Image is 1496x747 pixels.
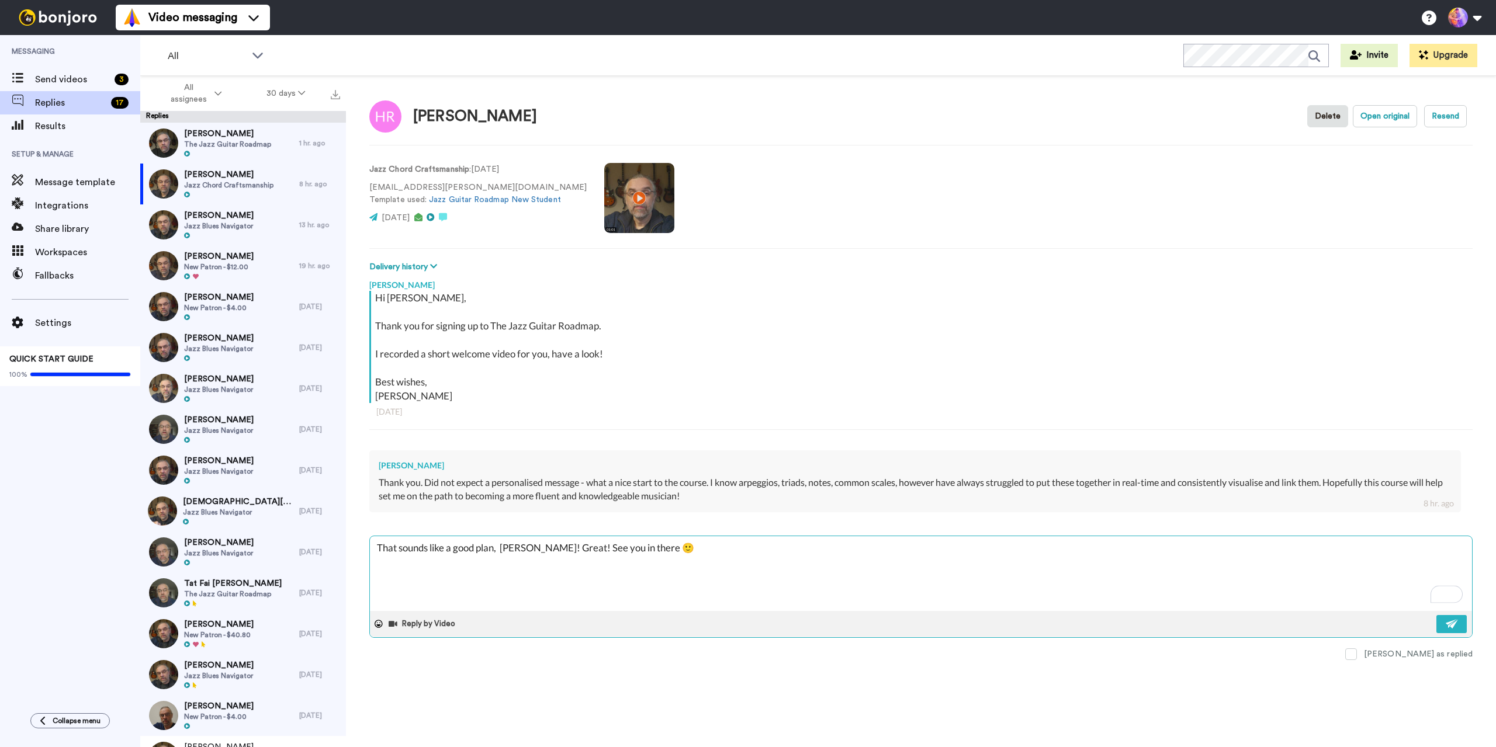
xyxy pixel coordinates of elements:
[149,292,178,321] img: cb6e2e92-72a9-4e19-96cf-0ab41fffc97e-thumb.jpg
[184,619,254,630] span: [PERSON_NAME]
[299,179,340,189] div: 8 hr. ago
[140,164,346,204] a: [PERSON_NAME]Jazz Chord Craftsmanship8 hr. ago
[168,49,246,63] span: All
[35,245,140,259] span: Workspaces
[299,711,340,720] div: [DATE]
[299,302,340,311] div: [DATE]
[184,426,254,435] span: Jazz Blues Navigator
[184,455,254,467] span: [PERSON_NAME]
[184,128,271,140] span: [PERSON_NAME]
[369,260,441,273] button: Delivery history
[299,425,340,434] div: [DATE]
[149,333,178,362] img: dbc8a624-f68c-4781-9d45-419ba6824a7d-thumb.jpg
[184,344,254,353] span: Jazz Blues Navigator
[140,245,346,286] a: [PERSON_NAME]New Patron - $12.0019 hr. ago
[140,613,346,654] a: [PERSON_NAME]New Patron - $40.80[DATE]
[149,415,178,444] img: fed2076b-5e74-428d-84ce-8d0d3fb324b1-thumb.jpg
[184,385,254,394] span: Jazz Blues Navigator
[184,332,254,344] span: [PERSON_NAME]
[299,588,340,597] div: [DATE]
[1341,44,1398,67] button: Invite
[140,450,346,491] a: [PERSON_NAME]Jazz Blues Navigator[DATE]
[149,619,178,648] img: 0b9cb50d-a06c-4cfb-8002-54f7825fbf63-thumb.jpg
[369,165,469,173] strong: Jazz Chord Craftsmanship
[413,108,537,125] div: [PERSON_NAME]
[149,210,178,239] img: 22834bc8-6d3f-454e-8e70-7f6e50f84d3b-thumb.jpg
[370,536,1472,611] textarea: To enrich screen reader interactions, please activate Accessibility in Grammarly extension settings
[184,180,273,190] span: Jazz Chord Craftsmanship
[140,491,346,531] a: [DEMOGRAPHIC_DATA][PERSON_NAME]Jazz Blues Navigator[DATE]
[143,77,244,110] button: All assignees
[376,406,1466,418] div: [DATE]
[184,373,254,385] span: [PERSON_NAME]
[115,74,129,85] div: 3
[1424,105,1467,127] button: Resend
[140,123,346,164] a: [PERSON_NAME]The Jazz Guitar Roadmap1 hr. ago
[184,548,254,558] span: Jazz Blues Navigator
[1307,105,1348,127] button: Delete
[184,630,254,640] span: New Patron - $40.80
[149,374,178,403] img: 0f59ad4e-9c0e-49a1-8c86-f4af8e992950-thumb.jpg
[184,712,254,721] span: New Patron - $4.00
[140,531,346,572] a: [PERSON_NAME]Jazz Blues Navigator[DATE]
[369,273,1473,291] div: [PERSON_NAME]
[184,589,282,599] span: The Jazz Guitar Roadmap
[30,713,110,728] button: Collapse menu
[387,615,459,633] button: Reply by Video
[149,456,178,485] img: 061b5ab0-47a8-4d18-8a0a-28df7346ba28-thumb.jpg
[140,286,346,327] a: [PERSON_NAME]New Patron - $4.00[DATE]
[184,537,254,548] span: [PERSON_NAME]
[149,660,178,689] img: 5f349363-8ee5-4a6c-b0b6-52332cc7e37e-thumb.jpg
[35,222,140,236] span: Share library
[299,343,340,352] div: [DATE]
[184,221,254,231] span: Jazz Blues Navigator
[184,251,254,262] span: [PERSON_NAME]
[9,370,27,379] span: 100%
[140,409,346,450] a: [PERSON_NAME]Jazz Blues Navigator[DATE]
[148,496,177,526] img: dcc01aae-7489-446d-952d-f27a99ac11b4-thumb.jpg
[379,460,1452,471] div: [PERSON_NAME]
[35,96,106,110] span: Replies
[35,269,140,283] span: Fallbacks
[184,700,254,712] span: [PERSON_NAME]
[140,695,346,736] a: [PERSON_NAME]New Patron - $4.00[DATE]
[244,83,328,104] button: 30 days
[184,262,254,272] span: New Patron - $12.00
[35,119,140,133] span: Results
[299,220,340,230] div: 13 hr. ago
[1410,44,1477,67] button: Upgrade
[35,175,140,189] span: Message template
[184,303,254,312] span: New Patron - $4.00
[140,111,346,123] div: Replies
[184,578,282,589] span: Tat Fai [PERSON_NAME]
[369,100,401,133] img: Image of Hal Robinson
[148,9,237,26] span: Video messaging
[379,476,1452,503] div: Thank you. Did not expect a personalised message - what a nice start to the course. I know arpegg...
[375,291,1470,403] div: Hi [PERSON_NAME], Thank you for signing up to The Jazz Guitar Roadmap. I recorded a short welcome...
[165,82,212,105] span: All assignees
[140,654,346,695] a: [PERSON_NAME]Jazz Blues Navigator[DATE]
[184,291,254,303] span: [PERSON_NAME]
[299,261,340,270] div: 19 hr. ago
[140,327,346,368] a: [PERSON_NAME]Jazz Blues Navigator[DATE]
[184,467,254,476] span: Jazz Blues Navigator
[53,716,101,725] span: Collapse menu
[1446,619,1459,628] img: send-white.svg
[140,204,346,245] a: [PERSON_NAME]Jazz Blues Navigator13 hr. ago
[14,9,102,26] img: bj-logo-header-white.svg
[149,701,178,730] img: e3142924-e3a5-490a-8413-af9b33ca3c2b-thumb.jpg
[369,164,587,176] p: : [DATE]
[299,465,340,475] div: [DATE]
[299,629,340,638] div: [DATE]
[149,578,178,607] img: 3b23d39c-c49d-4bc8-96f3-a7582ac2873b-thumb.jpg
[149,128,178,158] img: 008b9dcb-be5c-4bae-b55c-b2915381675b-thumb.jpg
[183,508,293,517] span: Jazz Blues Navigator
[327,85,344,102] button: Export all results that match these filters now.
[111,97,129,109] div: 17
[149,251,178,280] img: 3cecce47-6d1f-4145-bb84-7932519698bb-thumb.jpg
[299,670,340,679] div: [DATE]
[184,671,254,680] span: Jazz Blues Navigator
[184,659,254,671] span: [PERSON_NAME]
[140,572,346,613] a: Tat Fai [PERSON_NAME]The Jazz Guitar Roadmap[DATE]
[1353,105,1417,127] button: Open original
